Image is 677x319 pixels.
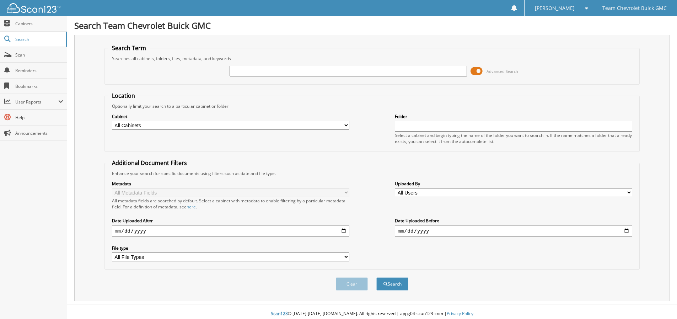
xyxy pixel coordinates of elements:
[15,130,63,136] span: Announcements
[112,225,349,236] input: start
[15,115,63,121] span: Help
[7,3,60,13] img: scan123-logo-white.svg
[112,245,349,251] label: File type
[15,68,63,74] span: Reminders
[15,52,63,58] span: Scan
[15,83,63,89] span: Bookmarks
[395,181,632,187] label: Uploaded By
[112,113,349,119] label: Cabinet
[15,21,63,27] span: Cabinets
[112,198,349,210] div: All metadata fields are searched by default. Select a cabinet with metadata to enable filtering b...
[447,310,473,317] a: Privacy Policy
[395,225,632,236] input: end
[395,113,632,119] label: Folder
[108,92,139,100] legend: Location
[271,310,288,317] span: Scan123
[395,132,632,144] div: Select a cabinet and begin typing the name of the folder you want to search in. If the name match...
[112,181,349,187] label: Metadata
[15,36,62,42] span: Search
[15,99,58,105] span: User Reports
[641,285,677,319] iframe: Chat Widget
[108,170,636,176] div: Enhance your search for specific documents using filters such as date and file type.
[535,6,575,10] span: [PERSON_NAME]
[187,204,196,210] a: here
[108,103,636,109] div: Optionally limit your search to a particular cabinet or folder
[602,6,667,10] span: Team Chevrolet Buick GMC
[108,55,636,62] div: Searches all cabinets, folders, files, metadata, and keywords
[487,69,518,74] span: Advanced Search
[395,218,632,224] label: Date Uploaded Before
[108,44,150,52] legend: Search Term
[74,20,670,31] h1: Search Team Chevrolet Buick GMC
[108,159,190,167] legend: Additional Document Filters
[376,277,408,291] button: Search
[336,277,368,291] button: Clear
[112,218,349,224] label: Date Uploaded After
